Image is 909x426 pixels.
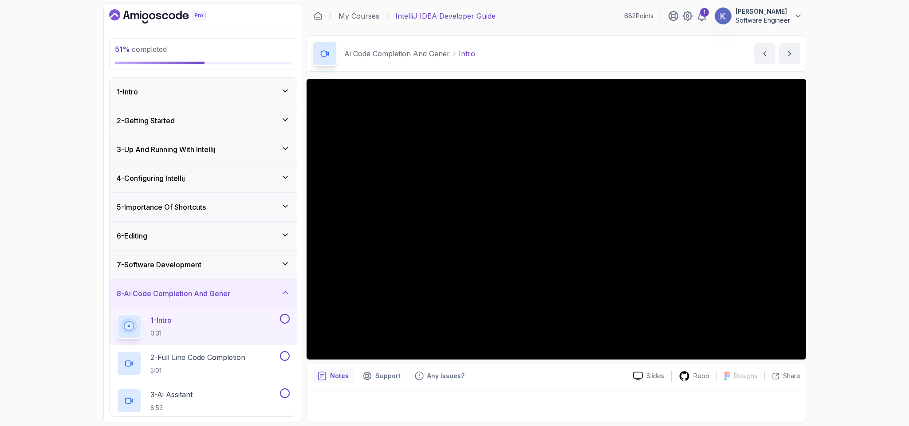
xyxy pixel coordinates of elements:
[150,403,193,412] p: 8:53
[150,352,245,363] p: 2 - Full Line Code Completion
[117,351,290,376] button: 2-Full Line Code Completion5:01
[626,371,671,381] a: Slides
[697,11,707,21] a: 1
[117,388,290,413] button: 3-Ai Assitant8:53
[754,43,775,64] button: previous content
[338,11,379,21] a: My Courses
[779,43,800,64] button: next content
[110,135,297,164] button: 3-Up And Running With Intellij
[117,144,216,155] h3: 3 - Up And Running With Intellij
[150,315,172,325] p: 1 - Intro
[330,371,349,380] p: Notes
[344,48,450,59] p: Ai Code Completion And Gener
[110,78,297,106] button: 1-Intro
[117,231,147,241] h3: 6 - Editing
[783,371,800,380] p: Share
[314,12,323,20] a: Dashboard
[110,279,297,308] button: 8-Ai Code Completion And Gener
[117,288,230,299] h3: 8 - Ai Code Completion And Gener
[117,115,175,126] h3: 2 - Getting Started
[115,45,130,54] span: 51 %
[307,79,806,360] iframe: 0 - Intro
[700,8,709,17] div: 1
[736,16,790,25] p: Software Engineer
[734,371,757,380] p: Designs
[150,329,172,338] p: 0:31
[764,371,800,380] button: Share
[117,173,185,184] h3: 4 - Configuring Intellij
[110,164,297,192] button: 4-Configuring Intellij
[715,8,732,24] img: user profile image
[109,9,226,23] a: Dashboard
[117,259,201,270] h3: 7 - Software Development
[110,222,297,250] button: 6-Editing
[117,202,206,212] h3: 5 - Importance Of Shortcuts
[110,193,297,221] button: 5-Importance Of Shortcuts
[312,369,354,383] button: notes button
[117,86,138,97] h3: 1 - Intro
[672,371,716,382] a: Repo
[117,314,290,339] button: 1-Intro0:31
[714,7,803,25] button: user profile image[PERSON_NAME]Software Engineer
[693,371,709,380] p: Repo
[110,106,297,135] button: 2-Getting Started
[409,369,470,383] button: Feedback button
[736,7,790,16] p: [PERSON_NAME]
[459,48,475,59] p: Intro
[115,45,167,54] span: completed
[150,389,193,400] p: 3 - Ai Assitant
[395,11,496,21] p: IntelliJ IDEA Developer Guide
[110,250,297,279] button: 7-Software Development
[646,371,664,380] p: Slides
[150,366,245,375] p: 5:01
[427,371,464,380] p: Any issues?
[358,369,406,383] button: Support button
[624,12,653,20] p: 682 Points
[375,371,401,380] p: Support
